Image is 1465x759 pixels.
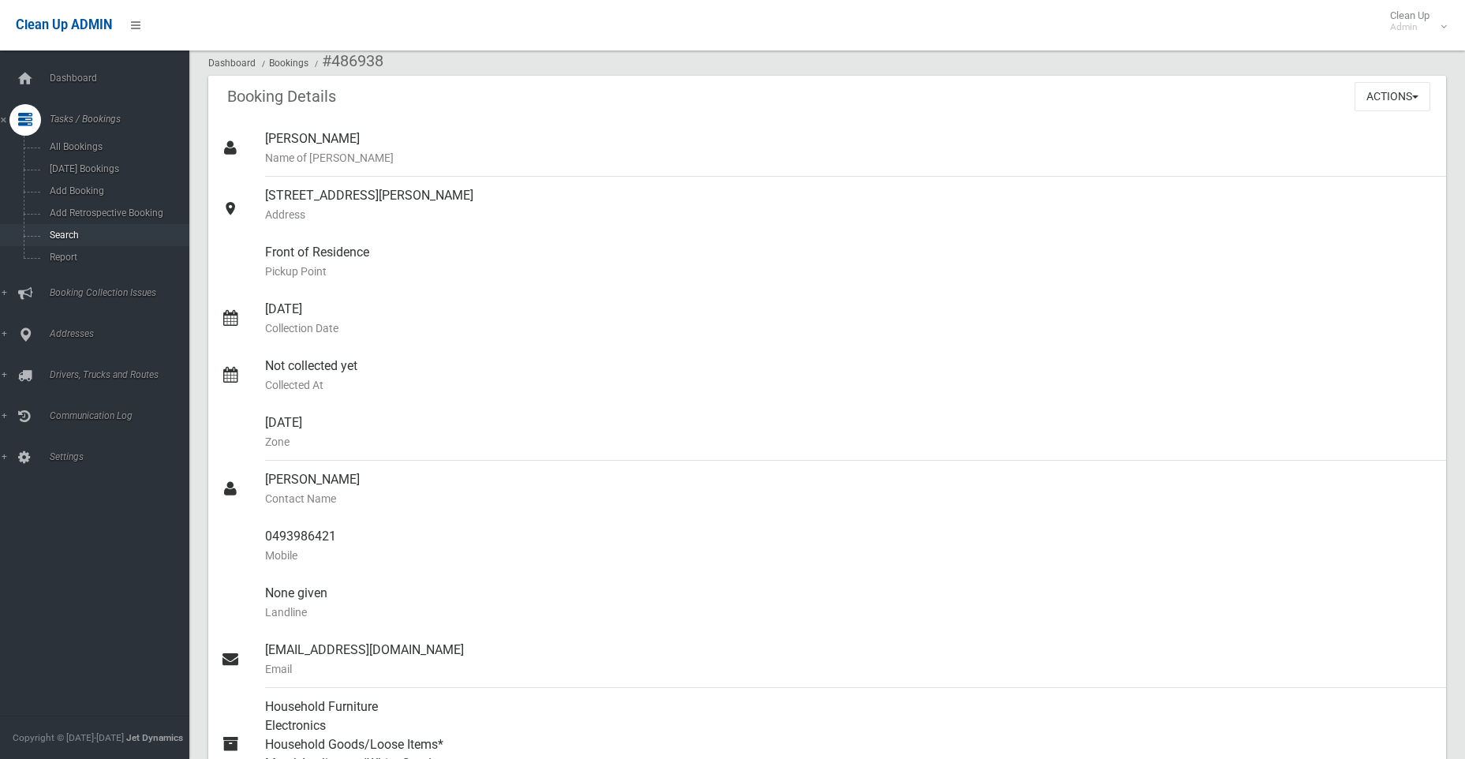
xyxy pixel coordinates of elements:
button: Actions [1355,82,1430,111]
span: Copyright © [DATE]-[DATE] [13,732,124,743]
span: Settings [45,451,201,462]
span: [DATE] Bookings [45,163,188,174]
div: Not collected yet [265,347,1433,404]
span: Tasks / Bookings [45,114,201,125]
span: Add Retrospective Booking [45,208,188,219]
span: Booking Collection Issues [45,287,201,298]
span: Drivers, Trucks and Routes [45,369,201,380]
span: Clean Up ADMIN [16,17,112,32]
span: All Bookings [45,141,188,152]
div: [DATE] [265,290,1433,347]
span: Clean Up [1382,9,1445,33]
small: Landline [265,603,1433,622]
span: Communication Log [45,410,201,421]
header: Booking Details [208,81,355,112]
small: Pickup Point [265,262,1433,281]
div: [PERSON_NAME] [265,120,1433,177]
span: Dashboard [45,73,201,84]
a: [EMAIL_ADDRESS][DOMAIN_NAME]Email [208,631,1446,688]
small: Name of [PERSON_NAME] [265,148,1433,167]
div: [PERSON_NAME] [265,461,1433,518]
div: Front of Residence [265,234,1433,290]
small: Zone [265,432,1433,451]
small: Contact Name [265,489,1433,508]
small: Collection Date [265,319,1433,338]
div: [STREET_ADDRESS][PERSON_NAME] [265,177,1433,234]
strong: Jet Dynamics [126,732,183,743]
span: Add Booking [45,185,188,196]
small: Mobile [265,546,1433,565]
div: [EMAIL_ADDRESS][DOMAIN_NAME] [265,631,1433,688]
li: #486938 [311,47,383,76]
small: Admin [1390,21,1429,33]
small: Email [265,660,1433,679]
div: [DATE] [265,404,1433,461]
small: Address [265,205,1433,224]
span: Addresses [45,328,201,339]
span: Report [45,252,188,263]
small: Collected At [265,376,1433,394]
a: Bookings [269,58,308,69]
div: 0493986421 [265,518,1433,574]
div: None given [265,574,1433,631]
a: Dashboard [208,58,256,69]
span: Search [45,230,188,241]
